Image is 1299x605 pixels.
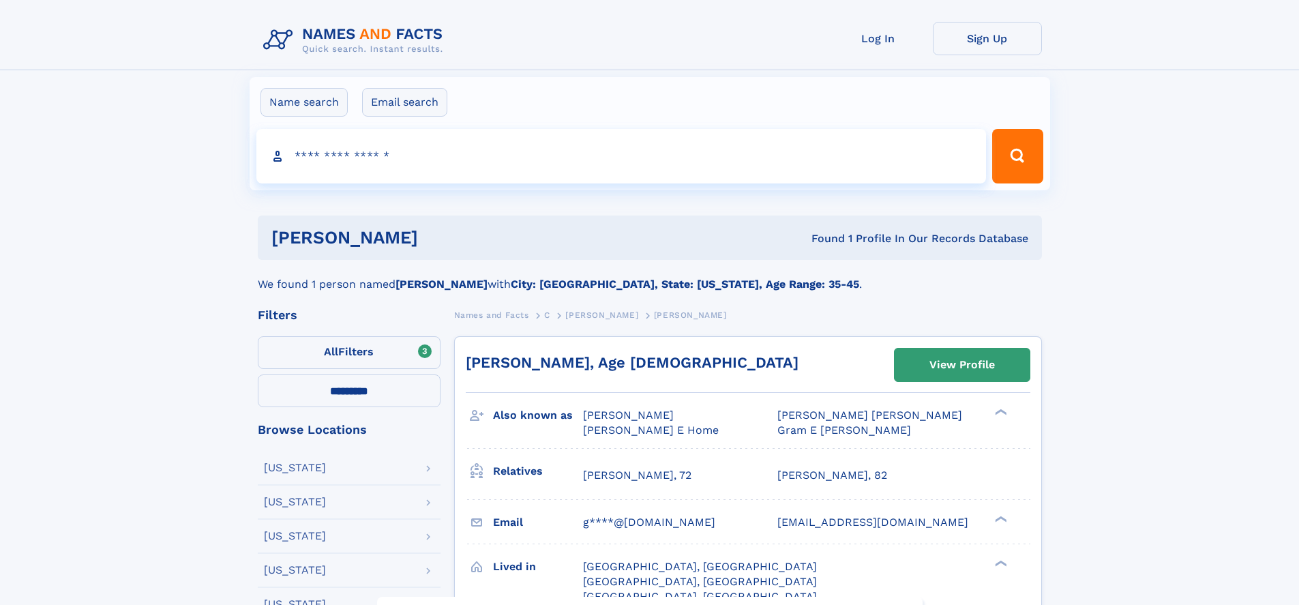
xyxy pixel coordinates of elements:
[777,409,962,422] span: [PERSON_NAME] [PERSON_NAME]
[992,129,1043,183] button: Search Button
[271,229,615,246] h1: [PERSON_NAME]
[511,278,859,291] b: City: [GEOGRAPHIC_DATA], State: [US_STATE], Age Range: 35-45
[583,409,674,422] span: [PERSON_NAME]
[466,354,798,371] a: [PERSON_NAME], Age [DEMOGRAPHIC_DATA]
[362,88,447,117] label: Email search
[258,336,441,369] label: Filters
[454,306,529,323] a: Names and Facts
[777,468,887,483] a: [PERSON_NAME], 82
[264,565,326,576] div: [US_STATE]
[583,560,817,573] span: [GEOGRAPHIC_DATA], [GEOGRAPHIC_DATA]
[824,22,933,55] a: Log In
[324,345,338,358] span: All
[493,555,583,578] h3: Lived in
[258,22,454,59] img: Logo Names and Facts
[777,424,911,437] span: Gram E [PERSON_NAME]
[565,310,638,320] span: [PERSON_NAME]
[258,260,1042,293] div: We found 1 person named with .
[544,310,550,320] span: C
[583,468,691,483] a: [PERSON_NAME], 72
[258,424,441,436] div: Browse Locations
[493,404,583,427] h3: Also known as
[929,349,995,381] div: View Profile
[991,514,1008,523] div: ❯
[264,531,326,542] div: [US_STATE]
[258,309,441,321] div: Filters
[991,408,1008,417] div: ❯
[256,129,987,183] input: search input
[493,460,583,483] h3: Relatives
[583,575,817,588] span: [GEOGRAPHIC_DATA], [GEOGRAPHIC_DATA]
[991,559,1008,567] div: ❯
[264,462,326,473] div: [US_STATE]
[264,497,326,507] div: [US_STATE]
[583,424,719,437] span: [PERSON_NAME] E Home
[777,516,968,529] span: [EMAIL_ADDRESS][DOMAIN_NAME]
[583,590,817,603] span: [GEOGRAPHIC_DATA], [GEOGRAPHIC_DATA]
[895,349,1030,381] a: View Profile
[493,511,583,534] h3: Email
[544,306,550,323] a: C
[260,88,348,117] label: Name search
[614,231,1028,246] div: Found 1 Profile In Our Records Database
[654,310,727,320] span: [PERSON_NAME]
[565,306,638,323] a: [PERSON_NAME]
[395,278,488,291] b: [PERSON_NAME]
[933,22,1042,55] a: Sign Up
